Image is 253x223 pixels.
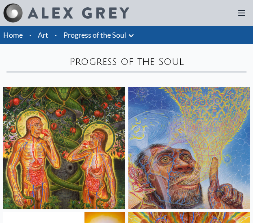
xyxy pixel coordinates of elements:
div: Progress of the Soul [6,55,247,68]
a: Progress of the Soul [63,29,126,41]
li: · [26,26,35,44]
li: · [52,26,60,44]
a: Art [38,29,48,41]
a: Home [3,30,23,39]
